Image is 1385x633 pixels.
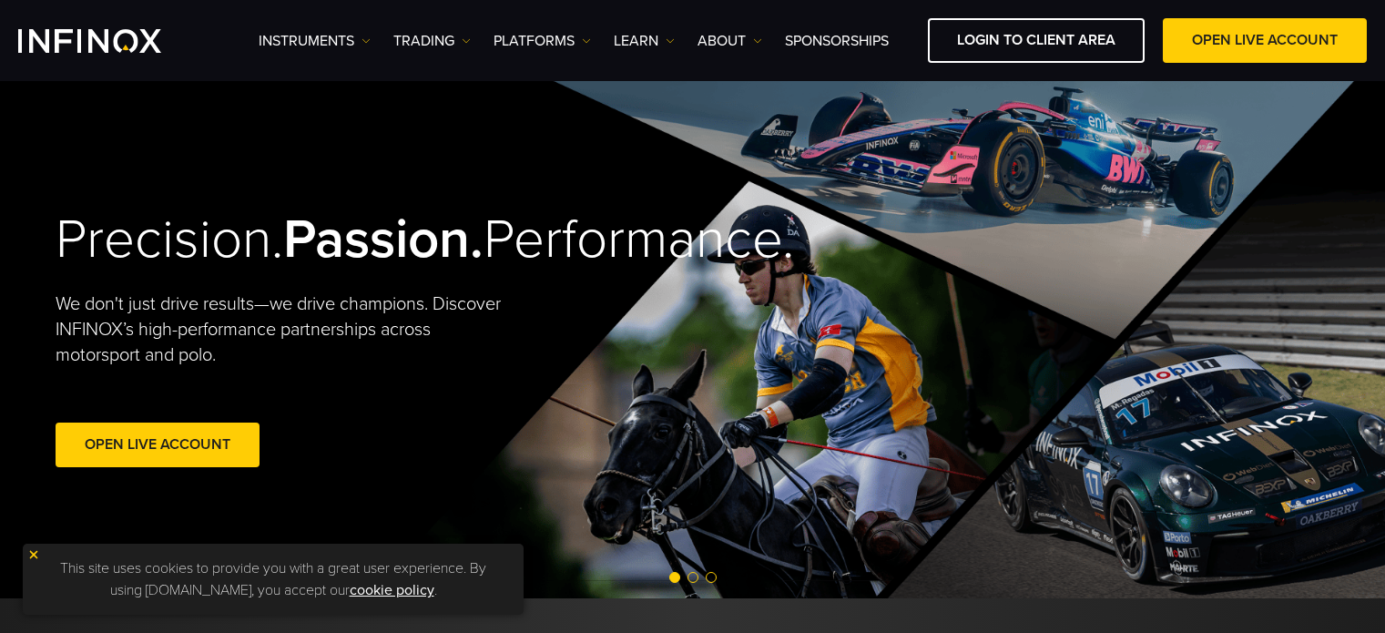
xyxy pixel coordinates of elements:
span: Go to slide 1 [669,572,680,583]
a: LOGIN TO CLIENT AREA [928,18,1145,63]
span: Go to slide 2 [687,572,698,583]
img: yellow close icon [27,548,40,561]
a: ABOUT [698,30,762,52]
a: Instruments [259,30,371,52]
a: SPONSORSHIPS [785,30,889,52]
h2: Precision. Performance. [56,207,629,273]
a: PLATFORMS [494,30,591,52]
span: Go to slide 3 [706,572,717,583]
a: cookie policy [350,581,434,599]
p: This site uses cookies to provide you with a great user experience. By using [DOMAIN_NAME], you a... [32,553,514,606]
strong: Passion. [283,207,484,272]
a: OPEN LIVE ACCOUNT [1163,18,1367,63]
a: TRADING [393,30,471,52]
a: Learn [614,30,675,52]
a: INFINOX Logo [18,29,204,53]
p: We don't just drive results—we drive champions. Discover INFINOX’s high-performance partnerships ... [56,291,514,368]
a: Open Live Account [56,423,260,467]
